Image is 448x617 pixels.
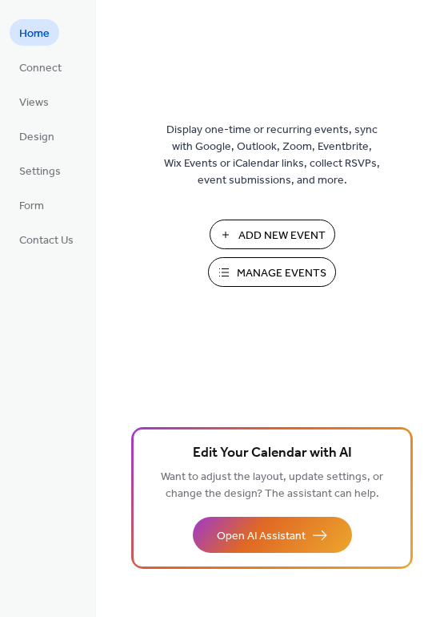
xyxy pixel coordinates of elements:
a: Contact Us [10,226,83,252]
span: Connect [19,60,62,77]
a: Form [10,192,54,218]
button: Add New Event [210,220,335,249]
span: Edit Your Calendar with AI [193,442,352,465]
span: Form [19,198,44,215]
span: Design [19,129,54,146]
button: Open AI Assistant [193,517,352,553]
span: Display one-time or recurring events, sync with Google, Outlook, Zoom, Eventbrite, Wix Events or ... [164,122,380,189]
span: Home [19,26,50,42]
a: Settings [10,157,70,183]
a: Connect [10,54,71,80]
span: Open AI Assistant [217,528,306,545]
a: Views [10,88,58,115]
button: Manage Events [208,257,336,287]
span: Want to adjust the layout, update settings, or change the design? The assistant can help. [161,466,383,505]
span: Views [19,95,49,111]
span: Manage Events [237,265,326,282]
a: Home [10,19,59,46]
span: Contact Us [19,232,74,249]
span: Settings [19,163,61,180]
a: Design [10,123,64,149]
span: Add New Event [238,228,326,244]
